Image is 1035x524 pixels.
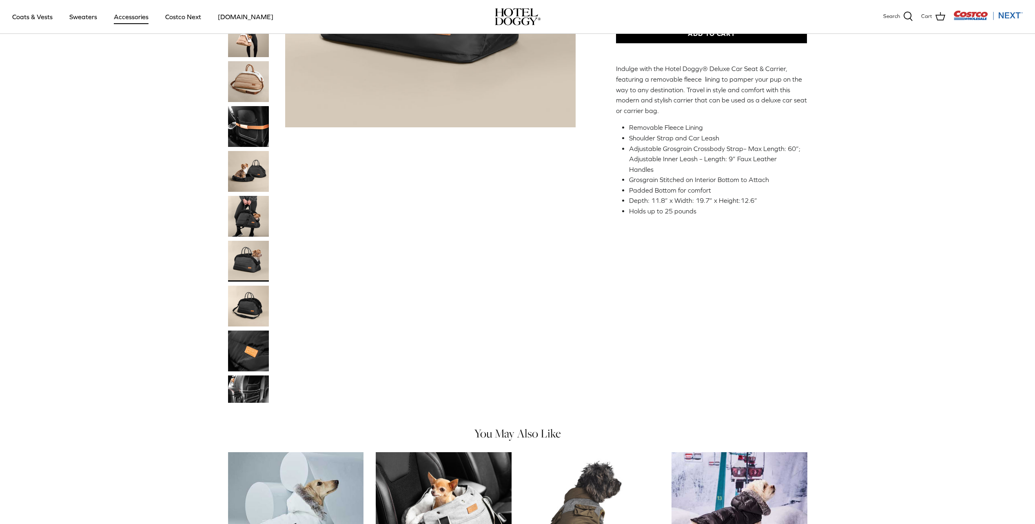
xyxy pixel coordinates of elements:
a: Thumbnail Link [228,151,269,192]
li: Holds up to 25 pounds [629,206,801,217]
p: Indulge with the Hotel Doggy® Deluxe Car Seat & Carrier, featuring a removable fleece lining to p... [616,64,807,116]
a: Cart [921,11,945,22]
a: Accessories [106,3,156,31]
a: Coats & Vests [5,3,60,31]
a: Thumbnail Link [228,286,269,326]
a: Thumbnail Link [228,241,269,282]
li: Adjustable Grosgrain Crossbody Strap– Max Length: 60”; Adjustable Inner Leash – Length: 9” Faux L... [629,144,801,175]
img: hoteldoggycom [495,8,541,25]
a: Thumbnail Link [228,196,269,237]
h4: You May Also Like [228,427,807,440]
li: Depth: 11.8” x Width: 19.7” x Height:12.6” [629,195,801,206]
span: Cart [921,12,932,21]
a: Thumbnail Link [228,331,269,371]
a: Sweaters [62,3,104,31]
a: Thumbnail Link [228,375,269,403]
a: hoteldoggy.com hoteldoggycom [495,8,541,25]
li: Padded Bottom for comfort [629,185,801,196]
a: Visit Costco Next [953,16,1023,22]
li: Removable Fleece Lining [629,122,801,133]
a: Thumbnail Link [228,16,269,57]
li: Grosgrain Stitched on Interior Bottom to Attach [629,175,801,185]
a: Thumbnail Link [228,106,269,147]
span: Search [883,12,900,21]
a: Search [883,11,913,22]
a: Costco Next [158,3,208,31]
a: [DOMAIN_NAME] [211,3,281,31]
li: Shoulder Strap and Car Leash [629,133,801,144]
a: Thumbnail Link [228,61,269,102]
img: Costco Next [953,10,1023,20]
